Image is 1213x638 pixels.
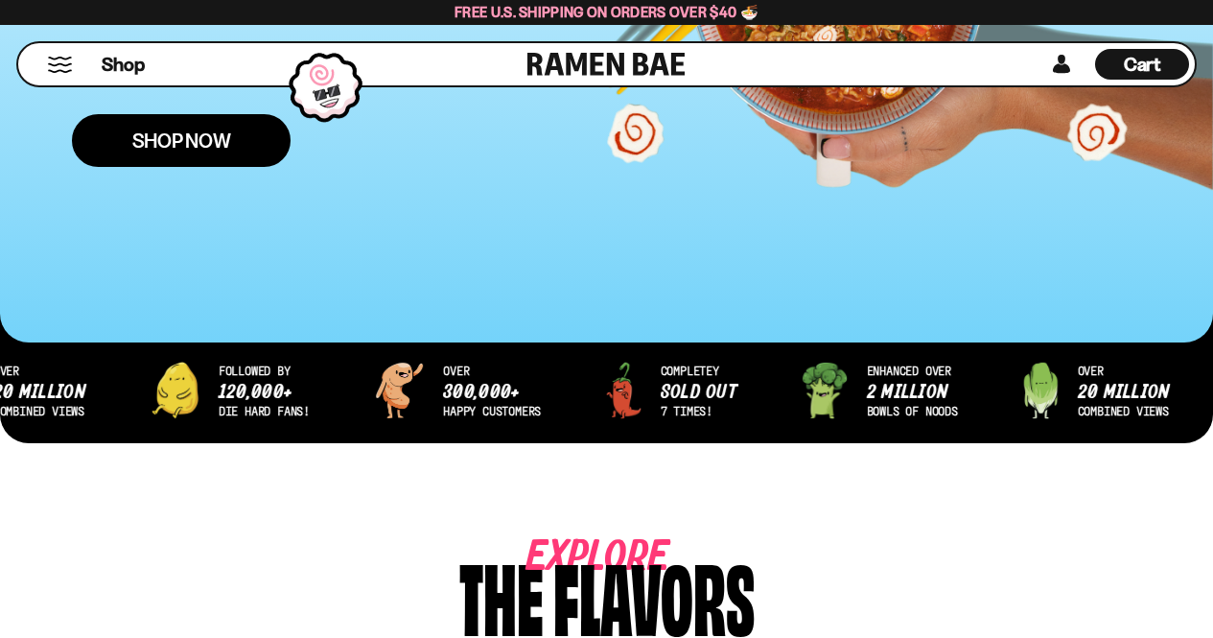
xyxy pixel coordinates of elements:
[102,52,145,78] span: Shop
[1124,53,1161,76] span: Cart
[132,130,231,151] span: Shop Now
[72,114,291,167] a: Shop Now
[526,549,611,567] span: Explore
[102,49,145,80] a: Shop
[47,57,73,73] button: Mobile Menu Trigger
[1095,43,1189,85] div: Cart
[455,3,758,21] span: Free U.S. Shipping on Orders over $40 🍜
